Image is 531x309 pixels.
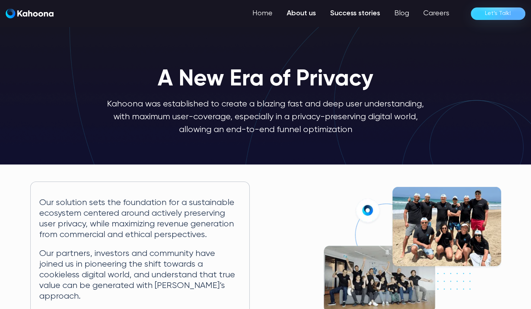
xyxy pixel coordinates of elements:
a: Success stories [323,6,387,21]
img: Kahoona logo white [6,9,53,19]
p: Our solution sets the foundation for a sustainable ecosystem centered around actively preserving ... [39,198,241,240]
a: home [6,9,53,19]
div: Let’s Talk! [485,8,511,19]
p: Kahoona was established to create a blazing fast and deep user understanding, with maximum user-c... [106,98,425,136]
a: Home [245,6,280,21]
a: Let’s Talk! [471,7,525,20]
h1: A New Era of Privacy [158,67,373,92]
a: Blog [387,6,416,21]
a: Careers [416,6,456,21]
a: About us [280,6,323,21]
p: Our partners, investors and community have joined us in pioneering the shift towards a cookieless... [39,248,241,302]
